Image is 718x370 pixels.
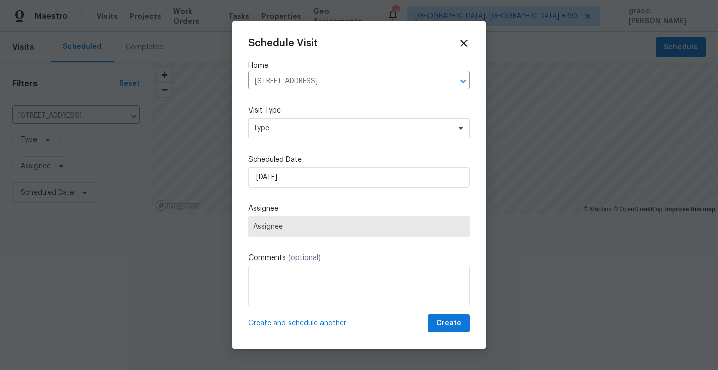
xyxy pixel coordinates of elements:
[458,38,470,49] span: Close
[253,223,465,231] span: Assignee
[248,167,470,188] input: M/D/YYYY
[248,318,346,328] span: Create and schedule another
[248,61,470,71] label: Home
[456,74,471,88] button: Open
[248,38,318,48] span: Schedule Visit
[248,105,470,116] label: Visit Type
[248,204,470,214] label: Assignee
[436,317,461,330] span: Create
[428,314,470,333] button: Create
[253,123,450,133] span: Type
[248,253,470,263] label: Comments
[248,73,441,89] input: Enter in an address
[248,155,470,165] label: Scheduled Date
[288,254,321,262] span: (optional)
